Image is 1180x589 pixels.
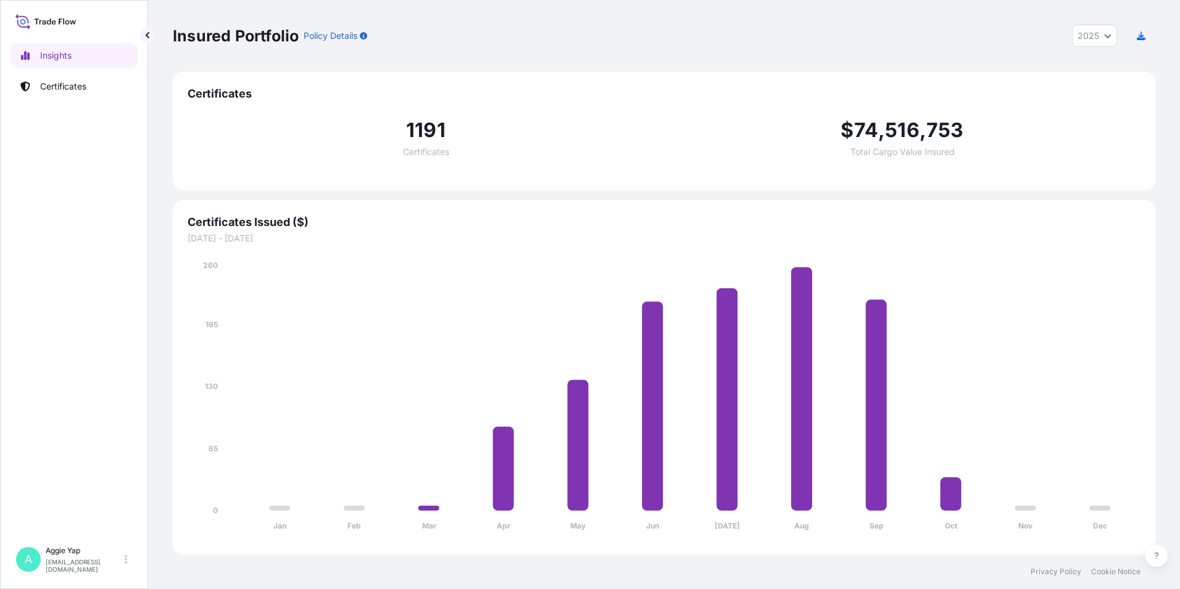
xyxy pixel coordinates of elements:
[46,546,122,556] p: Aggie Yap
[1018,521,1033,530] tspan: Nov
[422,521,436,530] tspan: Mar
[1091,567,1141,577] a: Cookie Notice
[10,74,138,99] a: Certificates
[406,120,446,140] span: 1191
[870,521,884,530] tspan: Sep
[920,120,926,140] span: ,
[273,521,286,530] tspan: Jan
[1078,30,1099,42] span: 2025
[945,521,958,530] tspan: Oct
[40,80,86,93] p: Certificates
[209,444,218,453] tspan: 65
[850,148,955,156] span: Total Cargo Value Insured
[841,120,854,140] span: $
[403,148,449,156] span: Certificates
[188,86,1141,101] span: Certificates
[188,215,1141,230] span: Certificates Issued ($)
[205,382,218,391] tspan: 130
[854,120,878,140] span: 74
[570,521,586,530] tspan: May
[885,120,920,140] span: 516
[347,521,361,530] tspan: Feb
[25,553,32,566] span: A
[1072,25,1117,47] button: Year Selector
[173,26,299,46] p: Insured Portfolio
[794,521,809,530] tspan: Aug
[878,120,885,140] span: ,
[213,506,218,515] tspan: 0
[46,558,122,573] p: [EMAIL_ADDRESS][DOMAIN_NAME]
[304,30,357,42] p: Policy Details
[497,521,510,530] tspan: Apr
[1031,567,1081,577] a: Privacy Policy
[40,49,72,62] p: Insights
[646,521,659,530] tspan: Jun
[10,43,138,68] a: Insights
[206,320,218,329] tspan: 195
[926,120,964,140] span: 753
[203,261,218,270] tspan: 260
[188,232,1141,244] span: [DATE] - [DATE]
[715,521,740,530] tspan: [DATE]
[1093,521,1107,530] tspan: Dec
